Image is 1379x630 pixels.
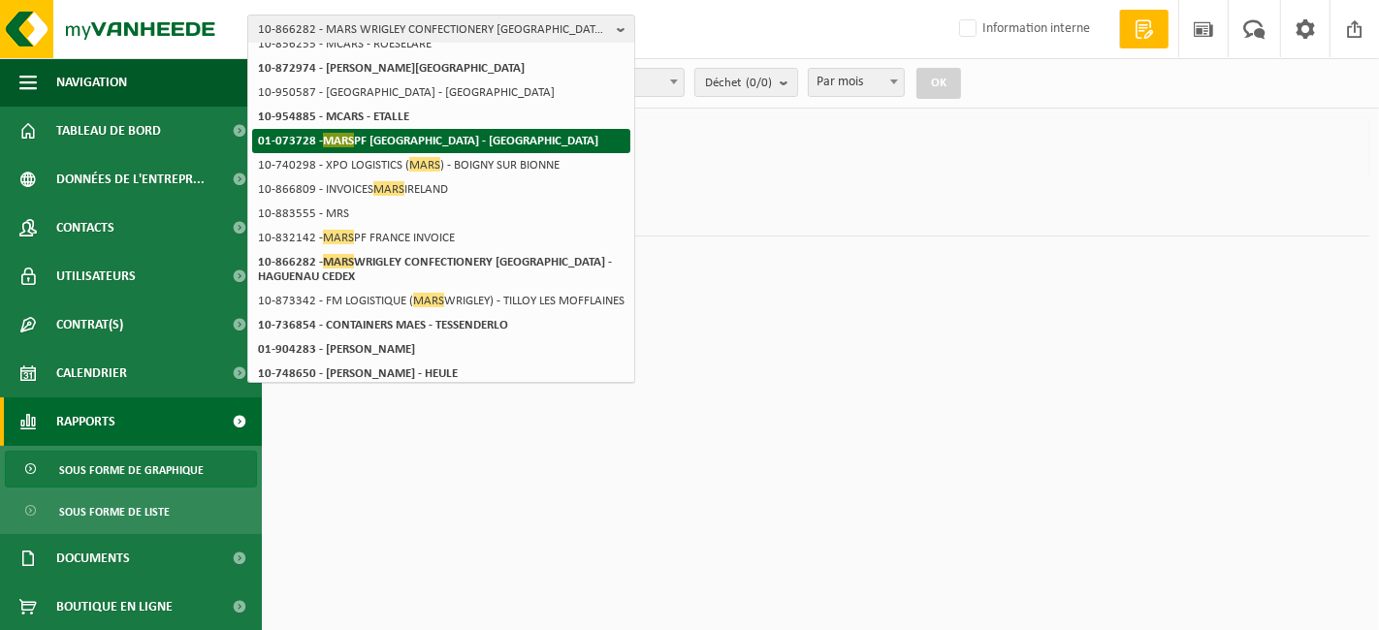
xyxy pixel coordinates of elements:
span: Documents [56,534,130,583]
strong: 01-073728 - PF [GEOGRAPHIC_DATA] - [GEOGRAPHIC_DATA] [258,133,598,147]
strong: 10-748650 - [PERSON_NAME] - HEULE [258,367,458,380]
span: MARS [323,133,354,147]
a: Sous forme de graphique [5,451,257,488]
strong: 01-904283 - [PERSON_NAME] [258,343,415,356]
span: Sous forme de liste [59,493,170,530]
span: Utilisateurs [56,252,136,300]
span: 10-866282 - MARS WRIGLEY CONFECTIONERY [GEOGRAPHIC_DATA] - HAGUENAU CEDEX [258,16,609,45]
span: MARS [323,230,354,244]
span: Par mois [809,69,904,96]
button: Déchet(0/0) [694,68,798,97]
span: Calendrier [56,349,127,397]
strong: 10-872974 - [PERSON_NAME][GEOGRAPHIC_DATA] [258,62,525,75]
strong: 10-954885 - MCARS - ETALLE [258,110,409,123]
div: Aucune donnée disponible pour les filtres. [272,118,1369,174]
span: MARS [373,181,404,196]
span: Navigation [56,58,127,107]
count: (0/0) [746,77,772,89]
span: Par mois [808,68,905,97]
span: Sous forme de graphique [59,452,204,488]
label: Information interne [955,15,1090,44]
li: 10-866809 - INVOICES IRELAND [252,177,630,202]
span: Déchet [705,69,772,98]
li: 10-832142 - PF FRANCE INVOICE [252,226,630,250]
strong: 10-736854 - CONTAINERS MAES - TESSENDERLO [258,319,508,331]
li: 10-873342 - FM LOGISTIQUE ( WRIGLEY) - TILLOY LES MOFFLAINES [252,289,630,313]
span: MARS [323,254,354,268]
span: Contrat(s) [56,300,123,349]
span: MARS [413,293,444,307]
span: Données de l'entrepr... [56,155,205,204]
li: 10-883555 - MRS [252,202,630,226]
li: 10-856255 - MCARS - ROESELARE [252,32,630,56]
a: Sous forme de liste [5,492,257,529]
li: 10-740298 - XPO LOGISTICS ( ) - BOIGNY SUR BIONNE [252,153,630,177]
button: 10-866282 - MARS WRIGLEY CONFECTIONERY [GEOGRAPHIC_DATA] - HAGUENAU CEDEX [247,15,635,44]
li: 10-950587 - [GEOGRAPHIC_DATA] - [GEOGRAPHIC_DATA] [252,80,630,105]
span: Rapports [56,397,115,446]
span: Contacts [56,204,114,252]
span: Tableau de bord [56,107,161,155]
span: MARS [409,157,440,172]
button: OK [916,68,961,99]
